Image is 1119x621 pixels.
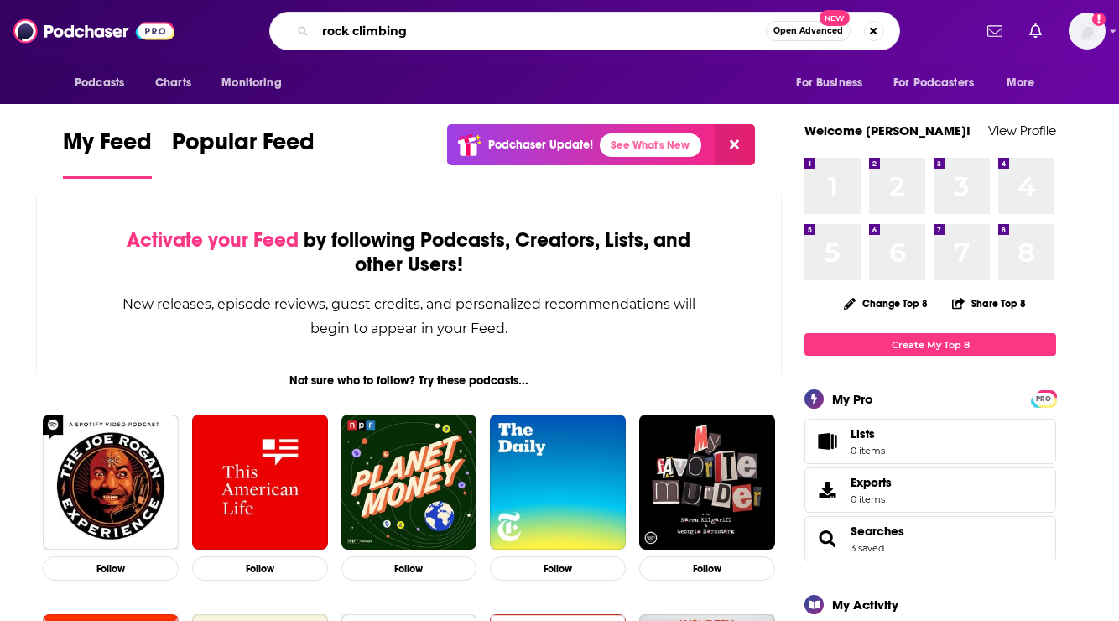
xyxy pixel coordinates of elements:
button: open menu [784,67,883,99]
button: Follow [639,556,775,581]
a: Lists [804,419,1056,464]
a: My Feed [63,128,152,179]
input: Search podcasts, credits, & more... [315,18,766,44]
span: Activate your Feed [127,227,299,253]
span: More [1007,71,1035,95]
div: by following Podcasts, Creators, Lists, and other Users! [121,228,697,277]
button: open menu [882,67,998,99]
span: Exports [851,475,892,490]
a: PRO [1033,392,1054,404]
button: open menu [995,67,1056,99]
a: Exports [804,467,1056,513]
button: Follow [192,556,328,581]
span: My Feed [63,128,152,166]
span: Lists [851,426,885,441]
a: Show notifications dropdown [981,17,1009,45]
span: Open Advanced [773,27,843,35]
a: Charts [144,67,201,99]
img: The Joe Rogan Experience [43,415,179,551]
button: Change Top 8 [834,293,938,314]
span: For Podcasters [893,71,974,95]
span: Searches [804,516,1056,561]
span: Popular Feed [172,128,315,166]
button: Follow [43,556,179,581]
img: This American Life [192,415,328,551]
p: Podchaser Update! [488,138,593,152]
img: Planet Money [341,415,477,551]
span: New [820,10,850,26]
svg: Add a profile image [1092,13,1106,26]
img: The Daily [490,415,626,551]
span: PRO [1033,393,1054,405]
div: My Pro [832,391,873,407]
img: My Favorite Murder with Karen Kilgariff and Georgia Hardstark [639,415,775,551]
div: Not sure who to follow? Try these podcasts... [36,373,782,388]
button: Follow [341,556,477,581]
a: Searches [810,527,844,551]
a: See What's New [600,133,701,157]
a: Popular Feed [172,128,315,179]
span: Lists [810,430,844,453]
div: My Activity [832,597,898,613]
button: Show profile menu [1069,13,1106,50]
button: open menu [63,67,146,99]
span: Logged in as mgalandak [1069,13,1106,50]
a: Create My Top 8 [804,333,1056,356]
button: Open AdvancedNew [766,21,851,41]
div: Search podcasts, credits, & more... [269,12,900,50]
img: Podchaser - Follow, Share and Rate Podcasts [13,15,174,47]
button: Share Top 8 [951,287,1027,320]
a: Show notifications dropdown [1023,17,1049,45]
a: 3 saved [851,542,884,554]
img: User Profile [1069,13,1106,50]
button: open menu [210,67,303,99]
div: New releases, episode reviews, guest credits, and personalized recommendations will begin to appe... [121,292,697,341]
a: Searches [851,524,904,539]
span: Podcasts [75,71,124,95]
span: For Business [796,71,862,95]
button: Follow [490,556,626,581]
span: 0 items [851,493,892,505]
a: View Profile [988,123,1056,138]
span: Monitoring [221,71,281,95]
span: Exports [810,478,844,502]
span: 0 items [851,445,885,457]
span: Charts [155,71,191,95]
span: Lists [851,426,875,441]
a: Welcome [PERSON_NAME]! [804,123,971,138]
